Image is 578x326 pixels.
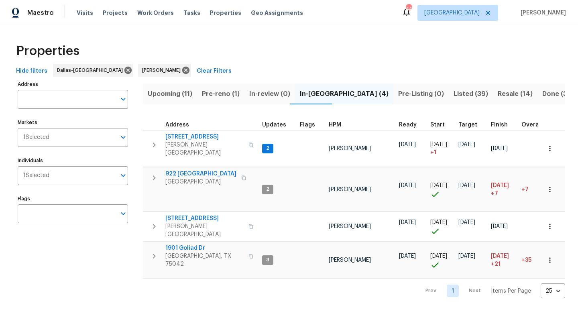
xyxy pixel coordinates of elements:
[399,142,416,147] span: [DATE]
[491,122,515,128] div: Projected renovation finish date
[491,253,509,259] span: [DATE]
[427,167,455,212] td: Project started on time
[165,133,244,141] span: [STREET_ADDRESS]
[491,122,508,128] span: Finish
[142,66,184,74] span: [PERSON_NAME]
[521,257,531,263] span: +35
[430,149,436,157] span: + 1
[329,146,371,151] span: [PERSON_NAME]
[454,88,488,100] span: Listed (39)
[329,122,341,128] span: HPM
[427,242,455,279] td: Project started on time
[424,9,480,17] span: [GEOGRAPHIC_DATA]
[118,208,129,219] button: Open
[399,122,424,128] div: Earliest renovation start date (first business day after COE or Checkout)
[118,94,129,105] button: Open
[251,9,303,17] span: Geo Assignments
[16,47,79,55] span: Properties
[329,224,371,229] span: [PERSON_NAME]
[458,253,475,259] span: [DATE]
[518,167,553,212] td: 7 day(s) past target finish date
[521,122,550,128] div: Days past target finish date
[430,122,452,128] div: Actual renovation start date
[138,64,191,77] div: [PERSON_NAME]
[491,224,508,229] span: [DATE]
[541,281,565,302] div: 25
[263,145,273,152] span: 2
[399,253,416,259] span: [DATE]
[300,88,389,100] span: In-[GEOGRAPHIC_DATA] (4)
[458,142,475,147] span: [DATE]
[491,260,501,268] span: +21
[137,9,174,17] span: Work Orders
[491,189,498,198] span: +7
[406,5,411,13] div: 44
[458,122,484,128] div: Target renovation project end date
[262,122,286,128] span: Updates
[165,141,244,157] span: [PERSON_NAME][GEOGRAPHIC_DATA]
[418,283,565,298] nav: Pagination Navigation
[399,122,417,128] span: Ready
[210,9,241,17] span: Properties
[447,285,459,297] a: Goto page 1
[249,88,290,100] span: In-review (0)
[118,170,129,181] button: Open
[521,187,529,192] span: +7
[18,120,128,125] label: Markets
[491,183,509,188] span: [DATE]
[193,64,235,79] button: Clear Filters
[488,167,518,212] td: Scheduled to finish 7 day(s) late
[300,122,315,128] span: Flags
[263,257,273,263] span: 3
[430,253,447,259] span: [DATE]
[202,88,240,100] span: Pre-reno (1)
[165,170,236,178] span: 922 [GEOGRAPHIC_DATA]
[458,122,477,128] span: Target
[165,244,244,252] span: 1901 Goliad Dr
[27,9,54,17] span: Maestro
[13,64,51,79] button: Hide filters
[165,252,244,268] span: [GEOGRAPHIC_DATA], TX 75042
[458,183,475,188] span: [DATE]
[165,214,244,222] span: [STREET_ADDRESS]
[148,88,192,100] span: Upcoming (11)
[263,186,273,193] span: 2
[23,134,49,141] span: 1 Selected
[491,287,531,295] p: Items Per Page
[430,142,447,147] span: [DATE]
[518,242,553,279] td: 35 day(s) past target finish date
[430,220,447,225] span: [DATE]
[103,9,128,17] span: Projects
[427,212,455,241] td: Project started on time
[430,183,447,188] span: [DATE]
[23,172,49,179] span: 1 Selected
[488,242,518,279] td: Scheduled to finish 21 day(s) late
[329,257,371,263] span: [PERSON_NAME]
[18,158,128,163] label: Individuals
[165,178,236,186] span: [GEOGRAPHIC_DATA]
[458,220,475,225] span: [DATE]
[329,187,371,192] span: [PERSON_NAME]
[53,64,133,77] div: Dallas-[GEOGRAPHIC_DATA]
[18,196,128,201] label: Flags
[399,220,416,225] span: [DATE]
[398,88,444,100] span: Pre-Listing (0)
[491,146,508,151] span: [DATE]
[521,122,542,128] span: Overall
[399,183,416,188] span: [DATE]
[197,66,232,76] span: Clear Filters
[430,122,445,128] span: Start
[183,10,200,16] span: Tasks
[427,130,455,167] td: Project started 1 days late
[18,82,128,87] label: Address
[165,222,244,238] span: [PERSON_NAME][GEOGRAPHIC_DATA]
[165,122,189,128] span: Address
[498,88,533,100] span: Resale (14)
[118,132,129,143] button: Open
[16,66,47,76] span: Hide filters
[517,9,566,17] span: [PERSON_NAME]
[77,9,93,17] span: Visits
[57,66,126,74] span: Dallas-[GEOGRAPHIC_DATA]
